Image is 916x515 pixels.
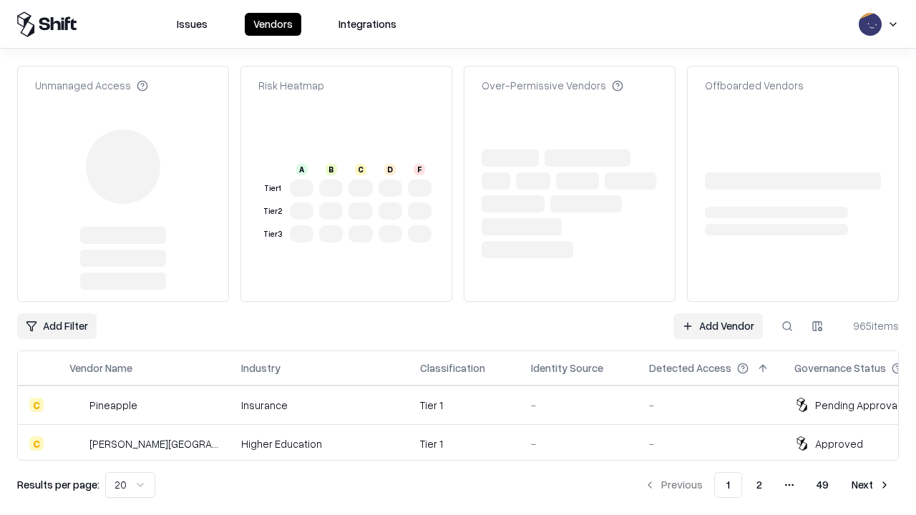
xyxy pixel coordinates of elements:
[330,13,405,36] button: Integrations
[649,398,771,413] div: -
[89,398,137,413] div: Pineapple
[842,318,899,333] div: 965 items
[815,436,863,451] div: Approved
[69,436,84,451] img: Reichman University
[843,472,899,498] button: Next
[69,398,84,412] img: Pineapple
[296,164,308,175] div: A
[794,360,886,376] div: Governance Status
[355,164,366,175] div: C
[384,164,396,175] div: D
[531,360,603,376] div: Identity Source
[420,360,485,376] div: Classification
[168,13,216,36] button: Issues
[714,472,742,498] button: 1
[261,182,284,195] div: Tier 1
[241,398,397,413] div: Insurance
[69,360,132,376] div: Vendor Name
[805,472,840,498] button: 49
[420,436,508,451] div: Tier 1
[241,360,281,376] div: Industry
[531,436,626,451] div: -
[745,472,774,498] button: 2
[35,78,148,93] div: Unmanaged Access
[705,78,804,93] div: Offboarded Vendors
[17,313,97,339] button: Add Filter
[673,313,763,339] a: Add Vendor
[17,477,99,492] p: Results per page:
[649,436,771,451] div: -
[815,398,900,413] div: Pending Approval
[258,78,324,93] div: Risk Heatmap
[531,398,626,413] div: -
[482,78,623,93] div: Over-Permissive Vendors
[649,360,731,376] div: Detected Access
[420,398,508,413] div: Tier 1
[261,228,284,240] div: Tier 3
[414,164,425,175] div: F
[89,436,218,451] div: [PERSON_NAME][GEOGRAPHIC_DATA]
[241,436,397,451] div: Higher Education
[245,13,301,36] button: Vendors
[29,398,44,412] div: C
[635,472,899,498] nav: pagination
[326,164,337,175] div: B
[29,436,44,451] div: C
[261,205,284,217] div: Tier 2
